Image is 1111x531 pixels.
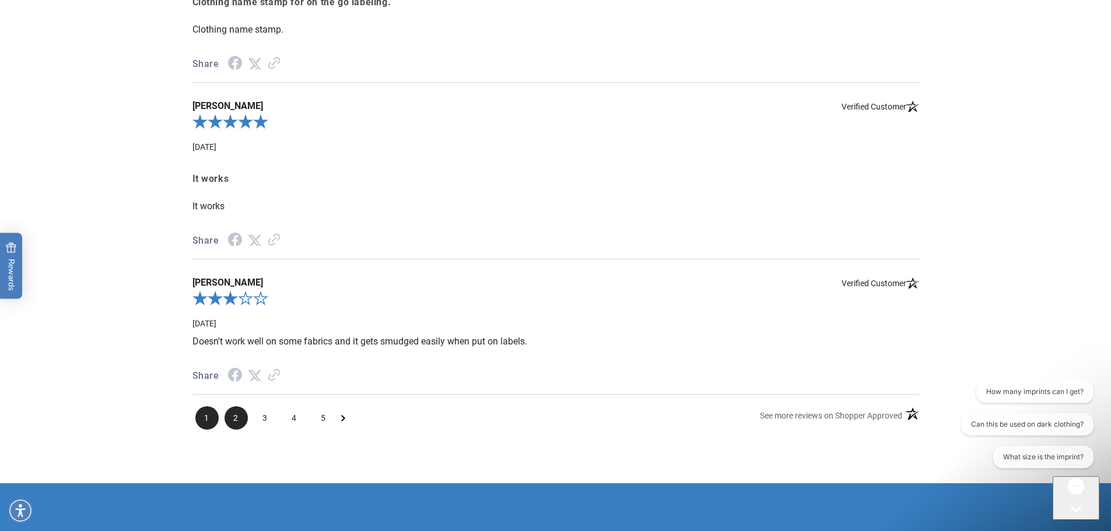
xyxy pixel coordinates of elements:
[6,242,17,290] span: Rewards
[8,498,33,523] div: Accessibility Menu
[228,371,242,382] a: Facebook Share - open in a new tab
[192,289,919,312] div: 3.0-star overall rating
[254,406,277,430] span: 3
[312,406,335,430] li: Page 5
[842,277,919,289] span: Verified Customer
[192,200,919,212] p: It works
[312,406,335,430] span: 5
[268,58,281,69] a: Link to review on the Shopper Approved Certificate. Opens in a new tab
[192,277,919,289] span: [PERSON_NAME]
[760,406,902,429] a: See more reviews on Shopper Approved: Opens in a new tab
[195,406,219,430] li: Page 1
[192,112,919,135] div: 5.0-star overall rating
[228,235,242,247] a: Facebook Share - open in a new tab
[760,411,902,420] span: See more reviews on Shopper Approved
[225,406,248,430] li: Page 2
[225,406,248,430] span: 2
[192,319,216,328] span: Date
[254,406,277,430] li: Page 3
[268,235,281,246] a: Link to review on the Shopper Approved Certificate. Opens in a new tab
[195,406,219,430] span: 1
[192,56,219,73] span: Share
[341,406,345,430] span: Next Page
[283,406,306,430] li: Page 4
[951,381,1099,479] iframe: Gorgias live chat conversation starters
[192,335,919,347] p: Doesn't work well on some fabrics and it gets smudged easily when put on labels.
[192,233,219,249] span: Share
[192,171,919,188] span: It works
[248,58,262,69] a: Twitter Share - open in a new tab
[248,235,262,246] a: Twitter Share - open in a new tab
[192,142,216,152] span: Date
[268,370,281,381] a: Link to review on the Shopper Approved Certificate. Opens in a new tab
[228,59,242,70] a: Facebook Share - open in a new tab
[842,100,919,112] span: Verified Customer
[192,23,919,36] p: Clothing name stamp.
[1053,476,1099,519] iframe: Gorgias live chat messenger
[192,368,219,385] span: Share
[248,370,262,381] a: Twitter Share - open in a new tab
[283,406,306,430] span: 4
[192,100,919,112] span: [PERSON_NAME]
